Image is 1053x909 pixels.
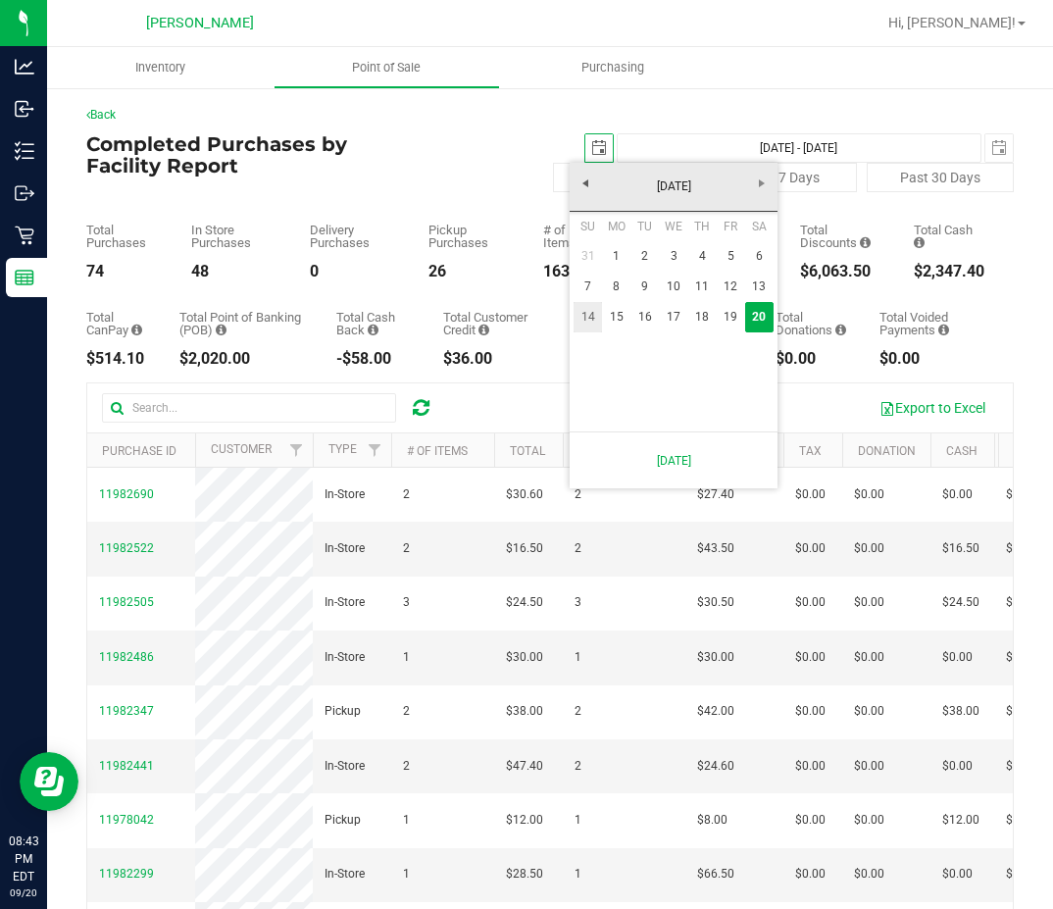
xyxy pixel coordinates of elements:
[403,648,410,667] span: 1
[630,272,659,302] a: 9
[102,393,396,423] input: Search...
[602,272,630,302] a: 8
[938,324,949,336] i: Sum of all voided payment transaction amounts, excluding tips and transaction fees, for all purch...
[1006,865,1036,884] span: $0.00
[745,241,774,272] a: 6
[15,141,34,161] inline-svg: Inventory
[575,485,581,504] span: 2
[942,811,979,830] span: $12.00
[574,302,602,332] a: 14
[697,865,734,884] span: $66.50
[854,539,884,558] span: $0.00
[1006,757,1036,776] span: $0.00
[745,302,774,332] td: Current focused date is Saturday, September 20, 2025
[403,757,410,776] span: 2
[15,183,34,203] inline-svg: Outbound
[575,757,581,776] span: 2
[510,444,545,458] a: Total
[280,433,313,467] a: Filter
[602,212,630,241] th: Monday
[506,702,543,721] span: $38.00
[867,163,1014,192] button: Past 30 Days
[800,264,884,279] div: $6,063.50
[717,272,745,302] a: 12
[325,593,365,612] span: In-Store
[1006,811,1036,830] span: $0.00
[580,440,767,480] a: [DATE]
[575,593,581,612] span: 3
[86,224,162,249] div: Total Purchases
[9,885,38,900] p: 09/20
[602,302,630,332] a: 15
[888,15,1016,30] span: Hi, [PERSON_NAME]!
[867,391,998,425] button: Export to Excel
[854,648,884,667] span: $0.00
[403,485,410,504] span: 2
[710,163,857,192] button: Past 7 Days
[506,648,543,667] span: $30.00
[86,133,395,177] h4: Completed Purchases by Facility Report
[325,757,365,776] span: In-Store
[854,485,884,504] span: $0.00
[216,324,226,336] i: Sum of the successful, non-voided point-of-banking payment transactions, both via payment termina...
[630,212,659,241] th: Tuesday
[854,757,884,776] span: $0.00
[336,351,414,367] div: -$58.00
[543,264,592,279] div: 163
[506,593,543,612] span: $24.50
[946,444,978,458] a: Cash
[879,351,984,367] div: $0.00
[428,224,513,249] div: Pickup Purchases
[697,593,734,612] span: $30.50
[86,108,116,122] a: Back
[575,539,581,558] span: 2
[745,302,774,332] a: 20
[942,485,973,504] span: $0.00
[1006,593,1036,612] span: $0.00
[659,302,687,332] a: 17
[688,272,717,302] a: 11
[659,212,687,241] th: Wednesday
[506,485,543,504] span: $30.60
[942,593,979,612] span: $24.50
[500,47,727,88] a: Purchasing
[403,593,410,612] span: 3
[99,704,154,718] span: 11982347
[310,264,399,279] div: 0
[630,241,659,272] a: 2
[86,311,150,336] div: Total CanPay
[325,648,365,667] span: In-Store
[854,811,884,830] span: $0.00
[407,444,468,458] a: # of Items
[1006,648,1036,667] span: $0.00
[795,757,826,776] span: $0.00
[506,539,543,558] span: $16.50
[403,865,410,884] span: 1
[574,272,602,302] a: 7
[99,650,154,664] span: 11982486
[942,865,973,884] span: $0.00
[799,444,822,458] a: Tax
[574,241,602,272] a: 31
[553,163,700,192] button: [DATE]
[310,224,399,249] div: Delivery Purchases
[879,311,984,336] div: Total Voided Payments
[1006,539,1036,558] span: $0.00
[131,324,142,336] i: Sum of the successful, non-voided CanPay payment transactions for all purchases in the date range.
[688,302,717,332] a: 18
[697,811,727,830] span: $8.00
[630,302,659,332] a: 16
[795,648,826,667] span: $0.00
[585,134,613,162] span: select
[795,593,826,612] span: $0.00
[659,241,687,272] a: 3
[211,442,272,456] a: Customer
[575,702,581,721] span: 2
[506,811,543,830] span: $12.00
[717,212,745,241] th: Friday
[717,241,745,272] a: 5
[99,595,154,609] span: 11982505
[191,264,280,279] div: 48
[15,99,34,119] inline-svg: Inbound
[570,168,600,198] a: Previous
